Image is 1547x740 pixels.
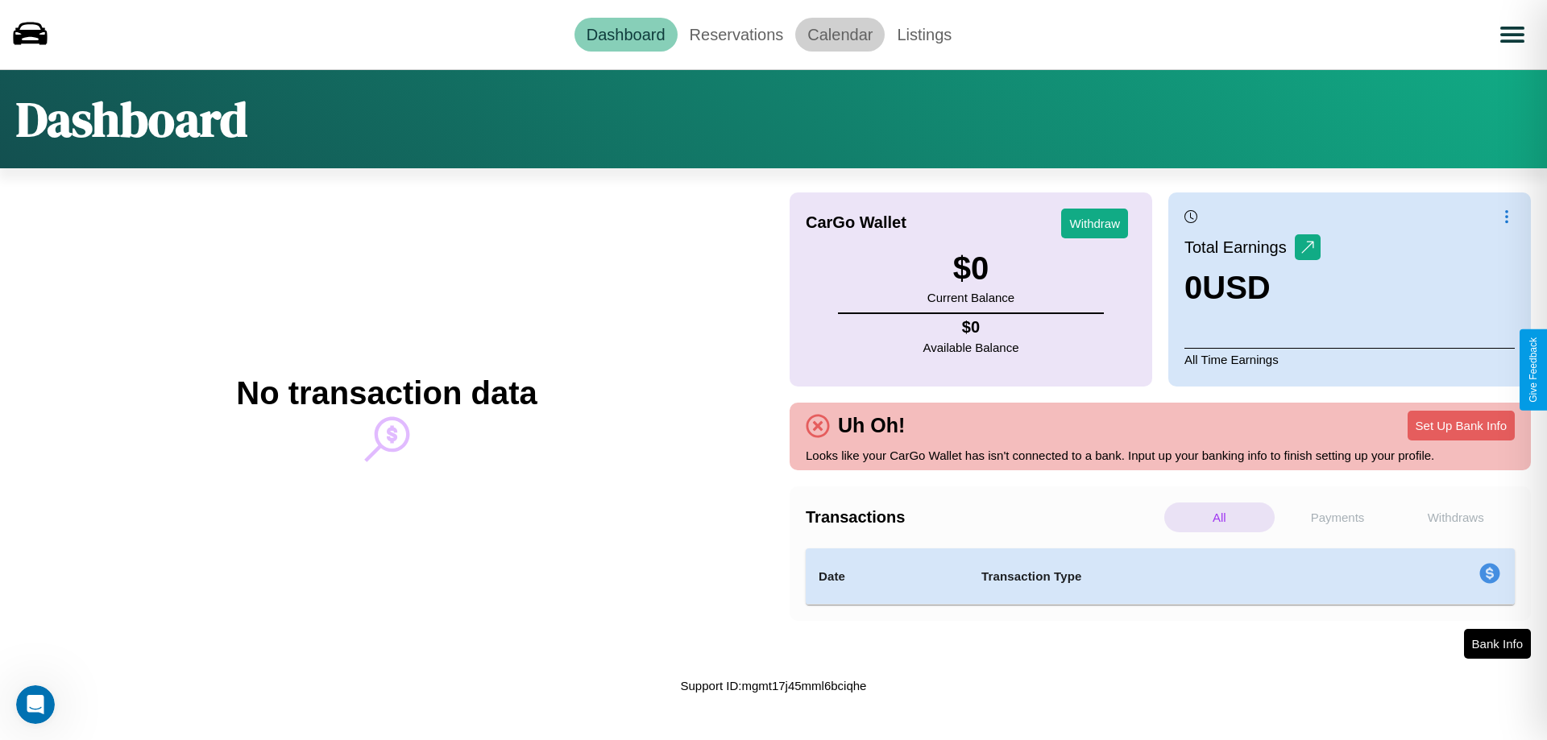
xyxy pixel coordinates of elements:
p: Support ID: mgmt17j45mml6bciqhe [681,675,867,697]
a: Calendar [795,18,885,52]
h3: $ 0 [927,250,1014,287]
button: Set Up Bank Info [1408,411,1515,440]
button: Bank Info [1464,629,1531,659]
p: Looks like your CarGo Wallet has isn't connected to a bank. Input up your banking info to finish ... [806,444,1515,466]
iframe: Intercom live chat [16,685,55,724]
a: Reservations [678,18,796,52]
p: Total Earnings [1184,233,1295,262]
p: Withdraws [1400,502,1511,532]
h4: Uh Oh! [830,414,913,437]
a: Dashboard [574,18,678,52]
p: All Time Earnings [1184,348,1515,370]
table: simple table [806,548,1515,605]
h4: Date [819,567,956,586]
h4: Transaction Type [981,567,1347,586]
p: Current Balance [927,287,1014,308]
h4: $ 0 [923,318,1019,337]
p: Payments [1283,502,1393,532]
button: Withdraw [1061,209,1128,238]
h4: Transactions [806,508,1160,527]
p: All [1164,502,1275,532]
a: Listings [885,18,964,52]
div: Give Feedback [1528,337,1539,403]
h4: CarGo Wallet [806,213,906,232]
button: Open menu [1490,12,1535,57]
p: Available Balance [923,337,1019,358]
h3: 0 USD [1184,270,1321,306]
h1: Dashboard [16,86,247,152]
h2: No transaction data [236,375,537,411]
